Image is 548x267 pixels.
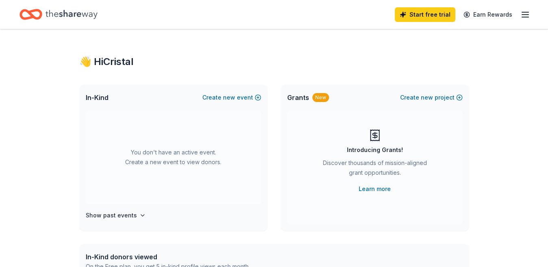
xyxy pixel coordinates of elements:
[287,93,309,102] span: Grants
[86,211,137,220] h4: Show past events
[86,252,250,262] div: In-Kind donors viewed
[86,111,261,204] div: You don't have an active event. Create a new event to view donors.
[19,5,97,24] a: Home
[202,93,261,102] button: Createnewevent
[86,93,108,102] span: In-Kind
[223,93,235,102] span: new
[359,184,391,194] a: Learn more
[400,93,463,102] button: Createnewproject
[347,145,403,155] div: Introducing Grants!
[86,211,146,220] button: Show past events
[79,55,469,68] div: 👋 Hi Cristal
[459,7,517,22] a: Earn Rewards
[395,7,455,22] a: Start free trial
[421,93,433,102] span: new
[320,158,430,181] div: Discover thousands of mission-aligned grant opportunities.
[312,93,329,102] div: New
